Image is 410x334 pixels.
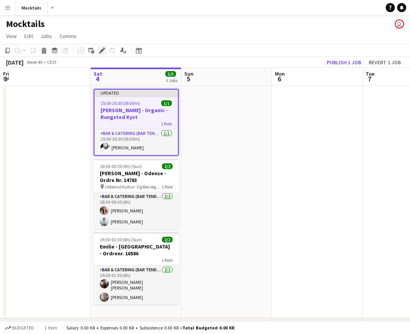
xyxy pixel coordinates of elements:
app-job-card: 19:30-01:30 (6h) (Sun)2/2Emilie - [GEOGRAPHIC_DATA] - Ordrenr. 165861 RoleBar & Catering (Bar Ten... [94,232,179,305]
span: 1 Role [162,257,173,263]
a: Jobs [38,31,55,41]
div: 3 Jobs [166,78,178,83]
button: Publish 1 job [324,57,364,67]
span: View [6,33,17,40]
span: Sun [184,70,193,77]
h3: [PERSON_NAME] - Odense - Ordre Nr. 14783 [94,170,179,184]
a: Edit [21,31,36,41]
span: Budgeted [12,325,34,331]
span: 5/5 [165,71,176,77]
span: Jobs [41,33,52,40]
span: 2/2 [162,237,173,242]
div: Salary 0.00 KR + Expenses 0.00 KR + Subsistence 0.00 KR = [66,325,234,331]
span: 19:30-01:30 (6h) (Sun) [100,237,142,242]
button: Budgeted [4,324,35,332]
span: Ubberud Kultur- Og Bevægelseshus [105,184,162,190]
span: 15:00-20:30 (5h30m) [101,100,140,106]
app-card-role: Bar & Catering (Bar Tender)2/218:30-00:30 (6h)[PERSON_NAME][PERSON_NAME] [94,192,179,229]
h1: Mocktails [6,18,45,30]
app-user-avatar: Hektor Pantas [395,19,404,28]
app-card-role: Bar & Catering (Bar Tender)1/115:00-20:30 (5h30m)[PERSON_NAME] [94,129,178,155]
span: Tue [366,70,374,77]
span: Sat [94,70,102,77]
app-card-role: Bar & Catering (Bar Tender)2/219:30-01:30 (6h)[PERSON_NAME] [PERSON_NAME] [PERSON_NAME][PERSON_NAME] [94,266,179,305]
span: 1 Role [161,121,172,127]
h3: Emilie - [GEOGRAPHIC_DATA] - Ordrenr. 16586 [94,243,179,257]
button: Mocktails [16,0,48,15]
app-job-card: Updated15:00-20:30 (5h30m)1/1[PERSON_NAME] - Organic - Rungsted Kyst1 RoleBar & Catering (Bar Ten... [94,89,179,156]
button: Revert 1 job [366,57,404,67]
span: 1 Role [162,184,173,190]
a: Comms [57,31,80,41]
span: Comms [60,33,77,40]
div: [DATE] [6,59,24,66]
span: Total Budgeted 0.00 KR [182,325,234,331]
span: 18:30-00:30 (6h) (Sun) [100,163,142,169]
span: 5 [183,74,193,83]
span: Edit [24,33,33,40]
a: View [3,31,20,41]
div: Updated [94,90,178,96]
span: 1/1 [161,100,172,106]
app-job-card: 18:30-00:30 (6h) (Sun)2/2[PERSON_NAME] - Odense - Ordre Nr. 14783 Ubberud Kultur- Og Bevægelseshu... [94,159,179,229]
span: Week 40 [25,59,44,65]
span: Fri [3,70,9,77]
span: 1 item [42,325,60,331]
div: CEST [47,59,57,65]
div: New group [12,320,40,328]
h3: [PERSON_NAME] - Organic - Rungsted Kyst [94,107,178,120]
span: 6 [274,74,285,83]
span: Mon [275,70,285,77]
span: 2/2 [162,163,173,169]
span: 4 [93,74,102,83]
span: 7 [364,74,374,83]
span: 3 [2,74,9,83]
